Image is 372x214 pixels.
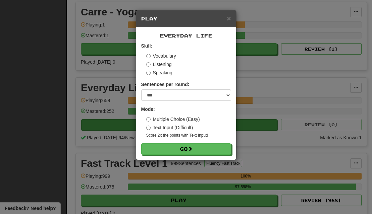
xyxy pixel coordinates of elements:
[141,43,152,49] strong: Skill:
[146,69,172,76] label: Speaking
[146,124,193,131] label: Text Input (Difficult)
[146,62,151,67] input: Listening
[141,15,231,22] h5: Play
[146,116,200,123] label: Multiple Choice (Easy)
[146,53,176,59] label: Vocabulary
[146,117,151,122] input: Multiple Choice (Easy)
[141,106,155,112] strong: Mode:
[227,15,231,22] button: Close
[141,81,190,88] label: Sentences per round:
[160,33,212,39] span: Everyday Life
[146,71,151,75] input: Speaking
[146,61,172,68] label: Listening
[227,14,231,22] span: ×
[146,54,151,58] input: Vocabulary
[146,133,231,138] small: Score 2x the points with Text Input !
[146,126,151,130] input: Text Input (Difficult)
[141,143,231,155] button: Go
